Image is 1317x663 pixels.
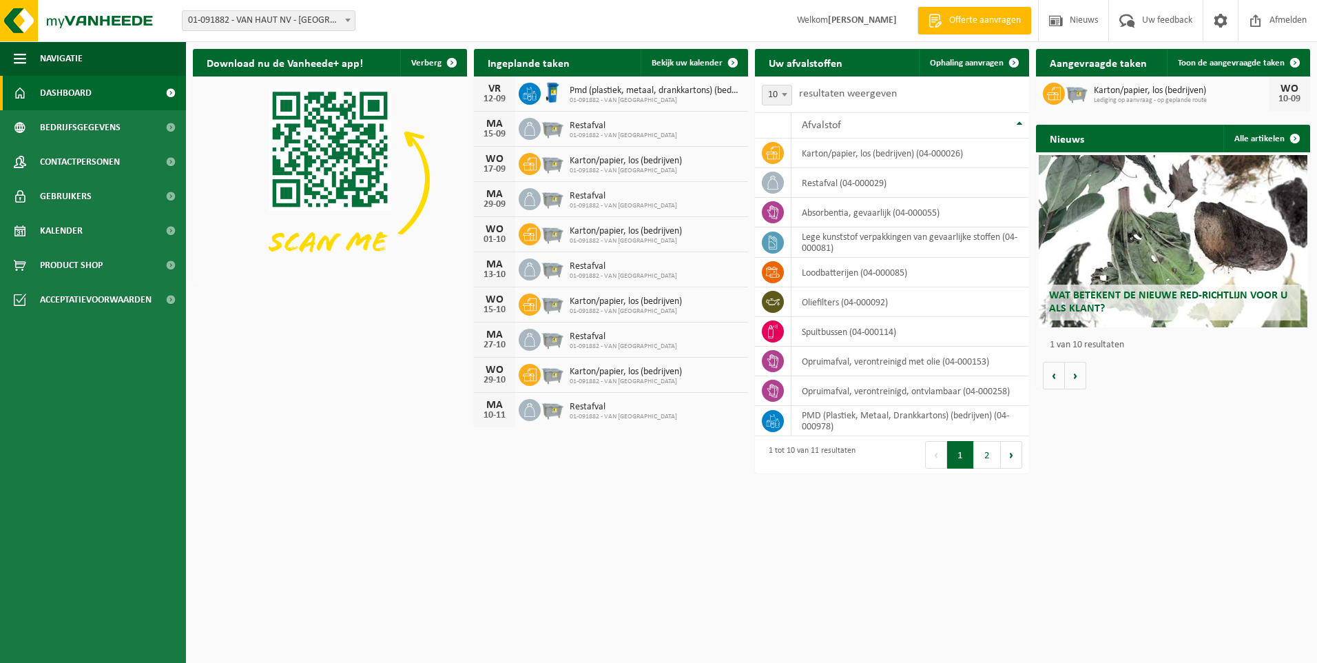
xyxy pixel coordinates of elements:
[919,49,1028,76] a: Ophaling aanvragen
[925,441,947,469] button: Previous
[481,200,508,210] div: 29-09
[763,85,791,105] span: 10
[40,283,152,317] span: Acceptatievoorwaarden
[930,59,1004,68] span: Ophaling aanvragen
[481,294,508,305] div: WO
[791,227,1029,258] td: lege kunststof verpakkingen van gevaarlijke stoffen (04-000081)
[570,378,682,386] span: 01-091882 - VAN [GEOGRAPHIC_DATA]
[570,413,677,421] span: 01-091882 - VAN [GEOGRAPHIC_DATA]
[481,259,508,270] div: MA
[182,10,355,31] span: 01-091882 - VAN HAUT NV - KRUIBEKE
[1043,362,1065,389] button: Vorige
[570,191,677,202] span: Restafval
[481,83,508,94] div: VR
[481,224,508,235] div: WO
[641,49,747,76] a: Bekijk uw kalender
[791,168,1029,198] td: restafval (04-000029)
[40,248,103,283] span: Product Shop
[1178,59,1285,68] span: Toon de aangevraagde taken
[40,214,83,248] span: Kalender
[652,59,723,68] span: Bekijk uw kalender
[541,221,564,245] img: WB-2500-GAL-GY-01
[570,226,682,237] span: Karton/papier, los (bedrijven)
[791,258,1029,287] td: loodbatterijen (04-000085)
[570,156,682,167] span: Karton/papier, los (bedrijven)
[411,59,442,68] span: Verberg
[183,11,355,30] span: 01-091882 - VAN HAUT NV - KRUIBEKE
[799,88,897,99] label: resultaten weergeven
[947,441,974,469] button: 1
[1065,362,1086,389] button: Volgende
[541,186,564,210] img: WB-2500-GAL-GY-01
[481,270,508,280] div: 13-10
[1223,125,1309,152] a: Alle artikelen
[481,154,508,165] div: WO
[570,307,682,316] span: 01-091882 - VAN [GEOGRAPHIC_DATA]
[791,198,1029,227] td: absorbentia, gevaarlijk (04-000055)
[946,14,1024,28] span: Offerte aanvragen
[193,49,377,76] h2: Download nu de Vanheede+ app!
[474,49,583,76] h2: Ingeplande taken
[570,272,677,280] span: 01-091882 - VAN [GEOGRAPHIC_DATA]
[40,179,92,214] span: Gebruikers
[1001,441,1022,469] button: Next
[974,441,1001,469] button: 2
[541,256,564,280] img: WB-2500-GAL-GY-01
[541,362,564,385] img: WB-2500-GAL-GY-01
[481,119,508,130] div: MA
[1039,155,1307,327] a: Wat betekent de nieuwe RED-richtlijn voor u als klant?
[570,85,741,96] span: Pmd (plastiek, metaal, drankkartons) (bedrijven)
[570,296,682,307] span: Karton/papier, los (bedrijven)
[570,343,677,351] span: 01-091882 - VAN [GEOGRAPHIC_DATA]
[1036,125,1098,152] h2: Nieuws
[1094,85,1269,96] span: Karton/papier, los (bedrijven)
[570,132,677,140] span: 01-091882 - VAN [GEOGRAPHIC_DATA]
[481,400,508,411] div: MA
[481,165,508,174] div: 17-09
[762,440,855,470] div: 1 tot 10 van 11 resultaten
[791,347,1029,376] td: opruimafval, verontreinigd met olie (04-000153)
[541,116,564,139] img: WB-2500-GAL-GY-01
[828,15,897,25] strong: [PERSON_NAME]
[541,292,564,315] img: WB-2500-GAL-GY-01
[40,41,83,76] span: Navigatie
[400,49,466,76] button: Verberg
[40,110,121,145] span: Bedrijfsgegevens
[481,411,508,420] div: 10-11
[570,261,677,272] span: Restafval
[541,81,564,104] img: WB-0240-HPE-BE-01
[1276,83,1303,94] div: WO
[791,317,1029,347] td: spuitbussen (04-000114)
[570,367,682,378] span: Karton/papier, los (bedrijven)
[1036,49,1161,76] h2: Aangevraagde taken
[570,202,677,210] span: 01-091882 - VAN [GEOGRAPHIC_DATA]
[40,145,120,179] span: Contactpersonen
[541,151,564,174] img: WB-2500-GAL-GY-01
[481,329,508,340] div: MA
[791,287,1029,317] td: oliefilters (04-000092)
[1050,340,1303,350] p: 1 van 10 resultaten
[541,327,564,350] img: WB-2500-GAL-GY-01
[1065,81,1088,104] img: WB-2500-GAL-GY-01
[802,120,841,131] span: Afvalstof
[570,402,677,413] span: Restafval
[541,397,564,420] img: WB-2500-GAL-GY-01
[481,94,508,104] div: 12-09
[481,189,508,200] div: MA
[1167,49,1309,76] a: Toon de aangevraagde taken
[791,376,1029,406] td: opruimafval, verontreinigd, ontvlambaar (04-000258)
[570,331,677,343] span: Restafval
[570,121,677,132] span: Restafval
[570,237,682,245] span: 01-091882 - VAN [GEOGRAPHIC_DATA]
[481,235,508,245] div: 01-10
[1094,96,1269,105] span: Lediging op aanvraag - op geplande route
[917,7,1031,34] a: Offerte aanvragen
[570,167,682,175] span: 01-091882 - VAN [GEOGRAPHIC_DATA]
[481,305,508,315] div: 15-10
[791,406,1029,436] td: PMD (Plastiek, Metaal, Drankkartons) (bedrijven) (04-000978)
[791,139,1029,168] td: karton/papier, los (bedrijven) (04-000026)
[481,130,508,139] div: 15-09
[481,376,508,385] div: 29-10
[40,76,92,110] span: Dashboard
[762,85,792,105] span: 10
